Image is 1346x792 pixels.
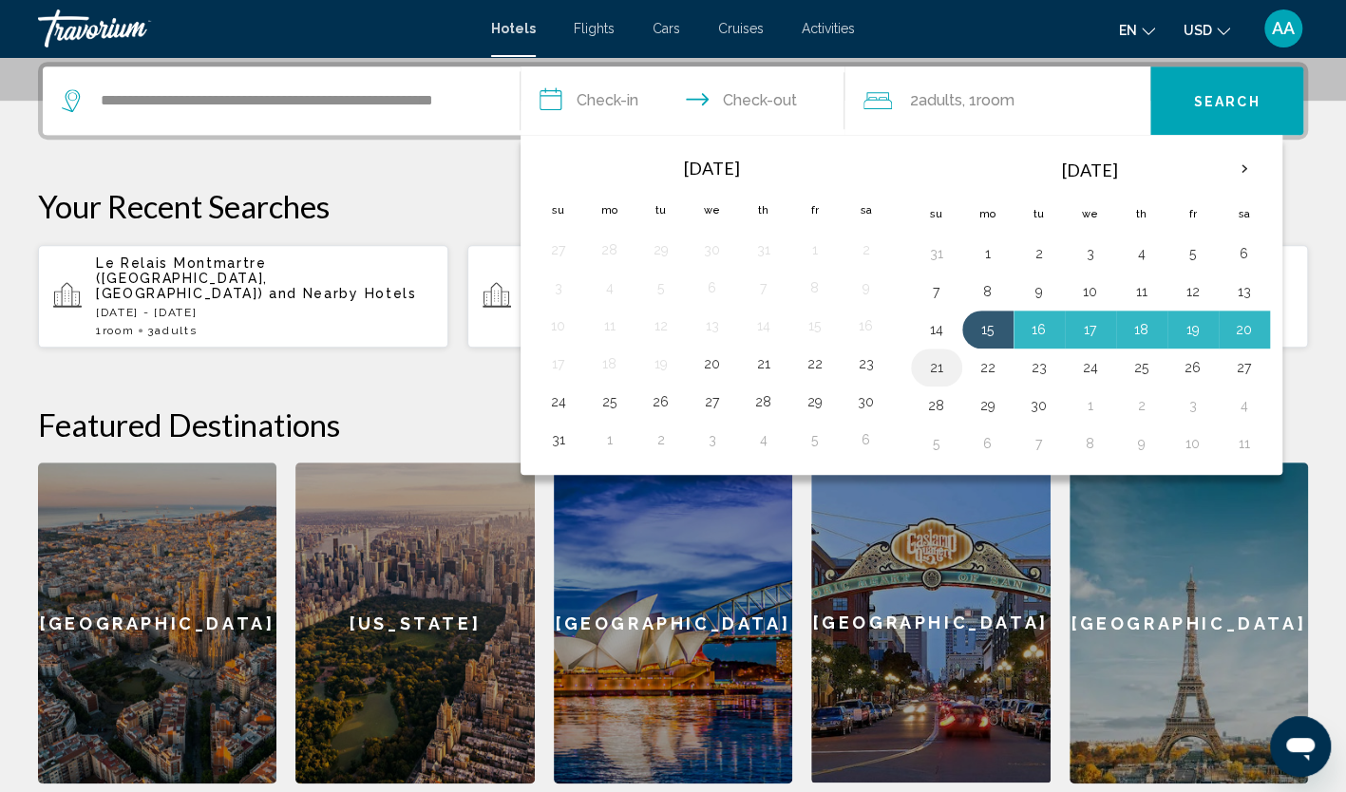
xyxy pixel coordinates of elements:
[1178,392,1208,419] button: Day 3
[921,430,952,457] button: Day 5
[1272,19,1295,38] span: AA
[155,324,197,337] span: Adults
[96,255,268,301] span: Le Relais Montmartre ([GEOGRAPHIC_DATA], [GEOGRAPHIC_DATA])
[1075,430,1106,457] button: Day 8
[1119,16,1155,44] button: Change language
[851,350,882,377] button: Day 23
[1075,278,1106,305] button: Day 10
[1178,430,1208,457] button: Day 10
[269,286,417,301] span: and Nearby Hotels
[1229,430,1260,457] button: Day 11
[749,274,779,301] button: Day 7
[595,236,625,263] button: Day 28
[1075,240,1106,267] button: Day 3
[103,324,135,337] span: Room
[961,87,1014,114] span: , 1
[1229,278,1260,305] button: Day 13
[595,312,625,339] button: Day 11
[973,278,1003,305] button: Day 8
[802,21,855,36] span: Activities
[1184,16,1230,44] button: Change currency
[973,240,1003,267] button: Day 1
[973,392,1003,419] button: Day 29
[595,350,625,377] button: Day 18
[1178,240,1208,267] button: Day 5
[749,350,779,377] button: Day 21
[851,426,882,453] button: Day 6
[543,388,574,415] button: Day 24
[718,21,764,36] a: Cruises
[1024,240,1054,267] button: Day 2
[749,236,779,263] button: Day 31
[851,236,882,263] button: Day 2
[646,350,676,377] button: Day 19
[973,354,1003,381] button: Day 22
[1184,23,1212,38] span: USD
[43,66,1303,135] div: Search widget
[491,21,536,36] span: Hotels
[646,388,676,415] button: Day 26
[811,462,1050,783] a: [GEOGRAPHIC_DATA]
[543,236,574,263] button: Day 27
[543,350,574,377] button: Day 17
[697,312,728,339] button: Day 13
[1119,23,1137,38] span: en
[1075,392,1106,419] button: Day 1
[646,312,676,339] button: Day 12
[800,350,830,377] button: Day 22
[973,316,1003,343] button: Day 15
[851,274,882,301] button: Day 9
[1229,354,1260,381] button: Day 27
[749,426,779,453] button: Day 4
[1024,278,1054,305] button: Day 9
[1024,430,1054,457] button: Day 7
[574,21,615,36] a: Flights
[543,274,574,301] button: Day 3
[921,316,952,343] button: Day 14
[1219,147,1270,191] button: Next month
[1229,392,1260,419] button: Day 4
[1024,316,1054,343] button: Day 16
[295,462,534,783] div: [US_STATE]
[1150,66,1303,135] button: Search
[1127,316,1157,343] button: Day 18
[800,236,830,263] button: Day 1
[96,306,433,319] p: [DATE] - [DATE]
[800,426,830,453] button: Day 5
[800,274,830,301] button: Day 8
[521,66,845,135] button: Check in and out dates
[38,9,472,47] a: Travorium
[749,388,779,415] button: Day 28
[543,426,574,453] button: Day 31
[918,91,961,109] span: Adults
[1127,240,1157,267] button: Day 4
[1075,354,1106,381] button: Day 24
[1259,9,1308,48] button: User Menu
[646,236,676,263] button: Day 29
[96,324,134,337] span: 1
[1178,278,1208,305] button: Day 12
[1070,462,1308,783] a: [GEOGRAPHIC_DATA]
[921,354,952,381] button: Day 21
[38,187,1308,225] p: Your Recent Searches
[467,244,878,349] button: Royal Saint Michel ([GEOGRAPHIC_DATA], [GEOGRAPHIC_DATA]) and Nearby Hotels[DATE] - [DATE]1Room3A...
[697,236,728,263] button: Day 30
[909,87,961,114] span: 2
[1024,354,1054,381] button: Day 23
[38,405,1308,443] h2: Featured Destinations
[1178,354,1208,381] button: Day 26
[595,274,625,301] button: Day 4
[697,274,728,301] button: Day 6
[1229,316,1260,343] button: Day 20
[1024,392,1054,419] button: Day 30
[697,426,728,453] button: Day 3
[921,240,952,267] button: Day 31
[851,312,882,339] button: Day 16
[851,388,882,415] button: Day 30
[554,462,792,783] a: [GEOGRAPHIC_DATA]
[1127,392,1157,419] button: Day 2
[973,430,1003,457] button: Day 6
